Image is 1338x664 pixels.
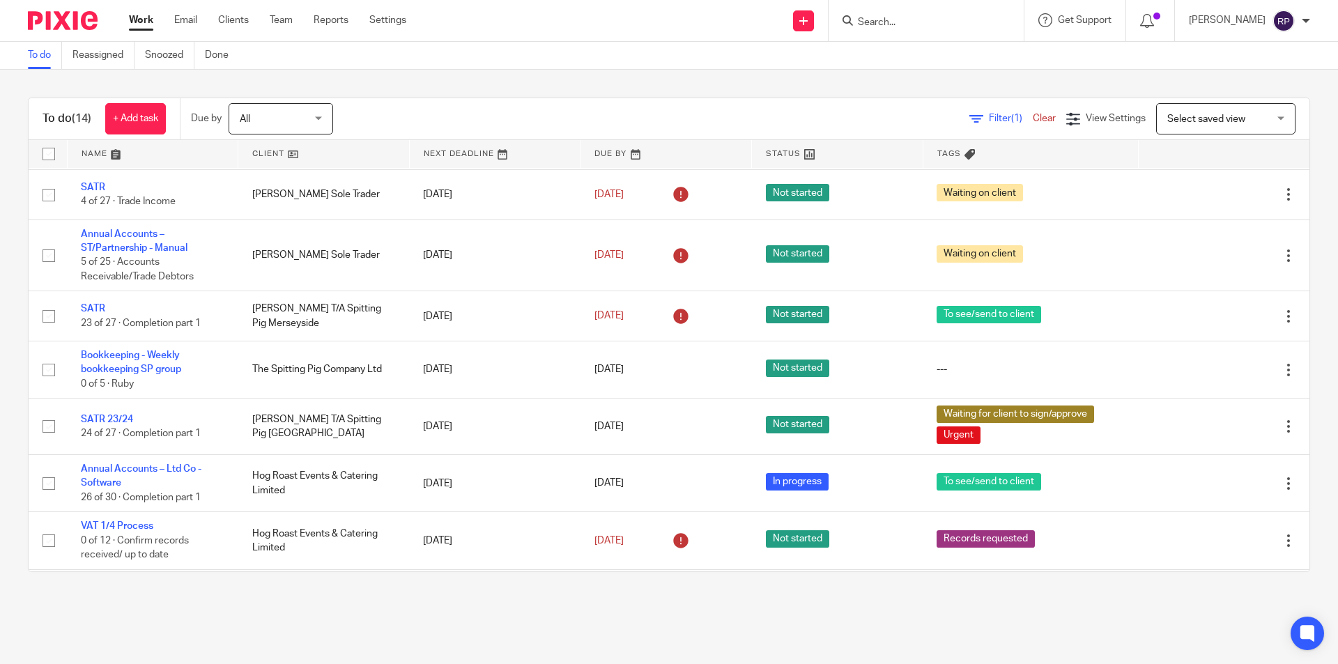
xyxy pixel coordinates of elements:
[81,493,201,502] span: 26 of 30 · Completion part 1
[81,415,133,424] a: SATR 23/24
[856,17,982,29] input: Search
[937,150,961,157] span: Tags
[766,473,829,491] span: In progress
[409,455,580,512] td: [DATE]
[81,229,187,253] a: Annual Accounts – ST/Partnership - Manual
[594,479,624,488] span: [DATE]
[238,399,410,455] td: [PERSON_NAME] T/A Spitting Pig [GEOGRAPHIC_DATA]
[409,512,580,569] td: [DATE]
[72,113,91,124] span: (14)
[238,341,410,398] td: The Spitting Pig Company Ltd
[81,258,194,282] span: 5 of 25 · Accounts Receivable/Trade Debtors
[409,170,580,219] td: [DATE]
[105,103,166,134] a: + Add task
[937,426,981,444] span: Urgent
[1086,114,1146,123] span: View Settings
[1033,114,1056,123] a: Clear
[409,399,580,455] td: [DATE]
[594,190,624,199] span: [DATE]
[766,184,829,201] span: Not started
[766,245,829,263] span: Not started
[594,422,624,431] span: [DATE]
[81,197,176,207] span: 4 of 27 · Trade Income
[1272,10,1295,32] img: svg%3E
[81,379,134,389] span: 0 of 5 · Ruby
[766,416,829,433] span: Not started
[766,530,829,548] span: Not started
[81,318,201,328] span: 23 of 27 · Completion part 1
[81,521,153,531] a: VAT 1/4 Process
[766,360,829,377] span: Not started
[191,111,222,125] p: Due by
[238,170,410,219] td: [PERSON_NAME] Sole Trader
[1058,15,1112,25] span: Get Support
[594,364,624,374] span: [DATE]
[369,13,406,27] a: Settings
[238,291,410,341] td: [PERSON_NAME] T/A Spitting Pig Merseyside
[594,536,624,546] span: [DATE]
[766,306,829,323] span: Not started
[937,184,1023,201] span: Waiting on client
[409,291,580,341] td: [DATE]
[1189,13,1266,27] p: [PERSON_NAME]
[81,350,181,374] a: Bookkeeping - Weekly bookkeeping SP group
[937,530,1035,548] span: Records requested
[28,42,62,69] a: To do
[43,111,91,126] h1: To do
[314,13,348,27] a: Reports
[238,569,410,626] td: Pigs Gone Wild Ltd
[989,114,1033,123] span: Filter
[240,114,250,124] span: All
[28,11,98,30] img: Pixie
[409,341,580,398] td: [DATE]
[145,42,194,69] a: Snoozed
[270,13,293,27] a: Team
[81,464,201,488] a: Annual Accounts – Ltd Co - Software
[1011,114,1022,123] span: (1)
[81,428,201,438] span: 24 of 27 · Completion part 1
[594,311,624,321] span: [DATE]
[81,304,105,314] a: SATR
[409,219,580,291] td: [DATE]
[238,219,410,291] td: [PERSON_NAME] Sole Trader
[937,306,1041,323] span: To see/send to client
[238,455,410,512] td: Hog Roast Events & Catering Limited
[205,42,239,69] a: Done
[174,13,197,27] a: Email
[238,512,410,569] td: Hog Roast Events & Catering Limited
[81,183,105,192] a: SATR
[937,245,1023,263] span: Waiting on client
[129,13,153,27] a: Work
[81,536,189,560] span: 0 of 12 · Confirm records received/ up to date
[409,569,580,626] td: [DATE]
[218,13,249,27] a: Clients
[937,362,1124,376] div: ---
[72,42,134,69] a: Reassigned
[1167,114,1245,124] span: Select saved view
[937,473,1041,491] span: To see/send to client
[937,406,1094,423] span: Waiting for client to sign/approve
[594,250,624,260] span: [DATE]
